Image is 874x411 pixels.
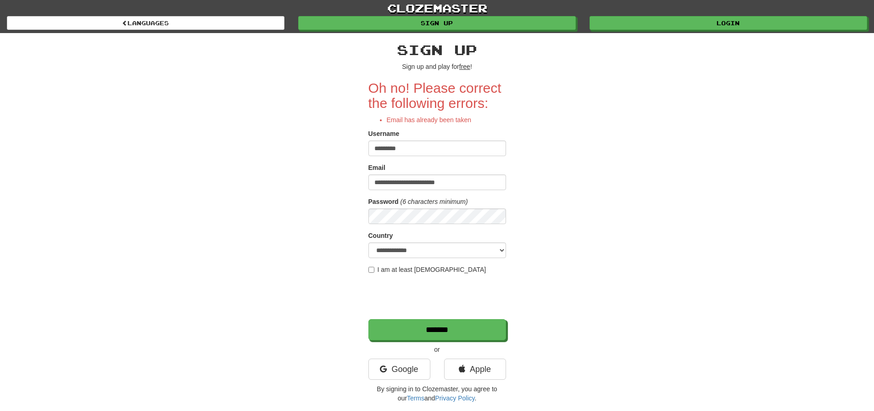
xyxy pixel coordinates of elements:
[368,62,506,71] p: Sign up and play for !
[590,16,867,30] a: Login
[435,394,474,402] a: Privacy Policy
[368,384,506,403] p: By signing in to Clozemaster, you agree to our and .
[298,16,576,30] a: Sign up
[368,231,393,240] label: Country
[368,359,430,380] a: Google
[407,394,424,402] a: Terms
[401,198,468,205] em: (6 characters minimum)
[368,80,506,111] h2: Oh no! Please correct the following errors:
[368,265,486,274] label: I am at least [DEMOGRAPHIC_DATA]
[368,267,374,273] input: I am at least [DEMOGRAPHIC_DATA]
[368,279,508,315] iframe: reCAPTCHA
[368,42,506,57] h2: Sign up
[368,345,506,354] p: or
[368,129,400,138] label: Username
[459,63,470,70] u: free
[368,163,385,172] label: Email
[7,16,284,30] a: Languages
[368,197,399,206] label: Password
[387,115,506,124] li: Email has already been taken
[444,359,506,380] a: Apple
